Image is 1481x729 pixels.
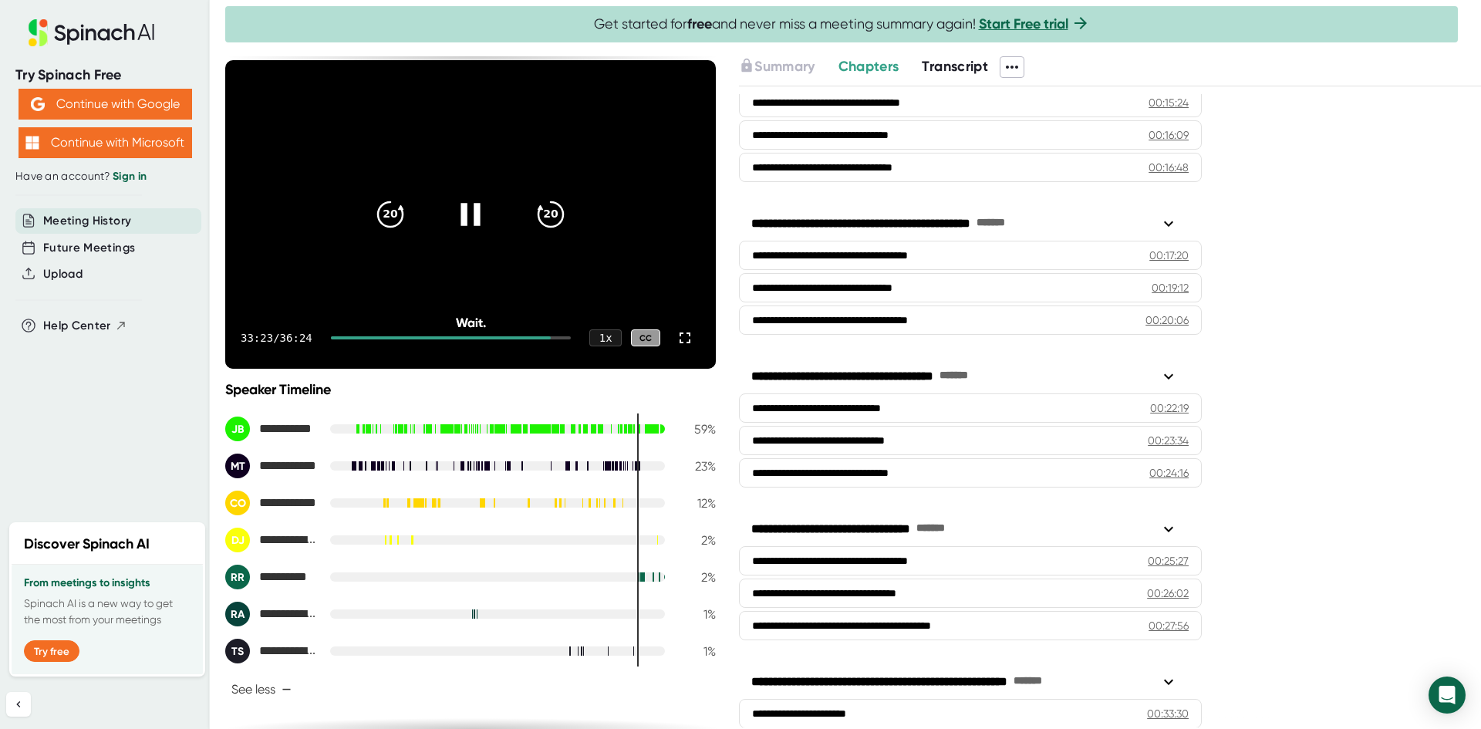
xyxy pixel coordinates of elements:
[677,607,716,622] div: 1 %
[1149,160,1189,175] div: 00:16:48
[677,570,716,585] div: 2 %
[24,577,191,589] h3: From meetings to insights
[225,381,716,398] div: Speaker Timeline
[1147,706,1189,721] div: 00:33:30
[24,640,79,662] button: Try free
[225,491,250,515] div: CO
[838,58,899,75] span: Chapters
[43,239,135,257] button: Future Meetings
[677,644,716,659] div: 1 %
[1429,677,1466,714] div: Open Intercom Messenger
[225,676,298,703] button: See less−
[43,317,127,335] button: Help Center
[1149,127,1189,143] div: 00:16:09
[838,56,899,77] button: Chapters
[754,58,815,75] span: Summary
[922,58,988,75] span: Transcript
[1148,553,1189,569] div: 00:25:27
[225,454,318,478] div: Malen Tolosa
[31,97,45,111] img: Aehbyd4JwY73AAAAAElFTkSuQmCC
[225,454,250,478] div: MT
[677,459,716,474] div: 23 %
[677,496,716,511] div: 12 %
[739,56,815,77] button: Summary
[19,127,192,158] button: Continue with Microsoft
[43,317,111,335] span: Help Center
[225,528,250,552] div: DJ
[677,422,716,437] div: 59 %
[282,683,292,696] span: −
[1147,586,1189,601] div: 00:26:02
[589,329,622,346] div: 1 x
[225,565,250,589] div: RR
[225,417,318,441] div: Jamin Boggs
[19,89,192,120] button: Continue with Google
[43,212,131,230] button: Meeting History
[1152,280,1189,295] div: 00:19:12
[113,170,147,183] a: Sign in
[275,316,667,330] div: Wait.
[687,15,712,32] b: free
[43,265,83,283] button: Upload
[677,533,716,548] div: 2 %
[15,66,194,84] div: Try Spinach Free
[24,596,191,628] p: Spinach AI is a new way to get the most from your meetings
[225,602,250,626] div: RA
[24,534,150,555] h2: Discover Spinach AI
[1149,618,1189,633] div: 00:27:56
[1150,400,1189,416] div: 00:22:19
[594,15,1090,33] span: Get started for and never miss a meeting summary again!
[979,15,1068,32] a: Start Free trial
[225,491,318,515] div: Carey Oostra
[241,332,312,344] div: 33:23 / 36:24
[225,417,250,441] div: JB
[1149,465,1189,481] div: 00:24:16
[922,56,988,77] button: Transcript
[225,639,250,663] div: TS
[225,528,318,552] div: Deanna Johnston
[15,170,194,184] div: Have an account?
[1145,312,1189,328] div: 00:20:06
[1149,248,1189,263] div: 00:17:20
[1149,95,1189,110] div: 00:15:24
[6,692,31,717] button: Collapse sidebar
[631,329,660,347] div: CC
[1148,433,1189,448] div: 00:23:34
